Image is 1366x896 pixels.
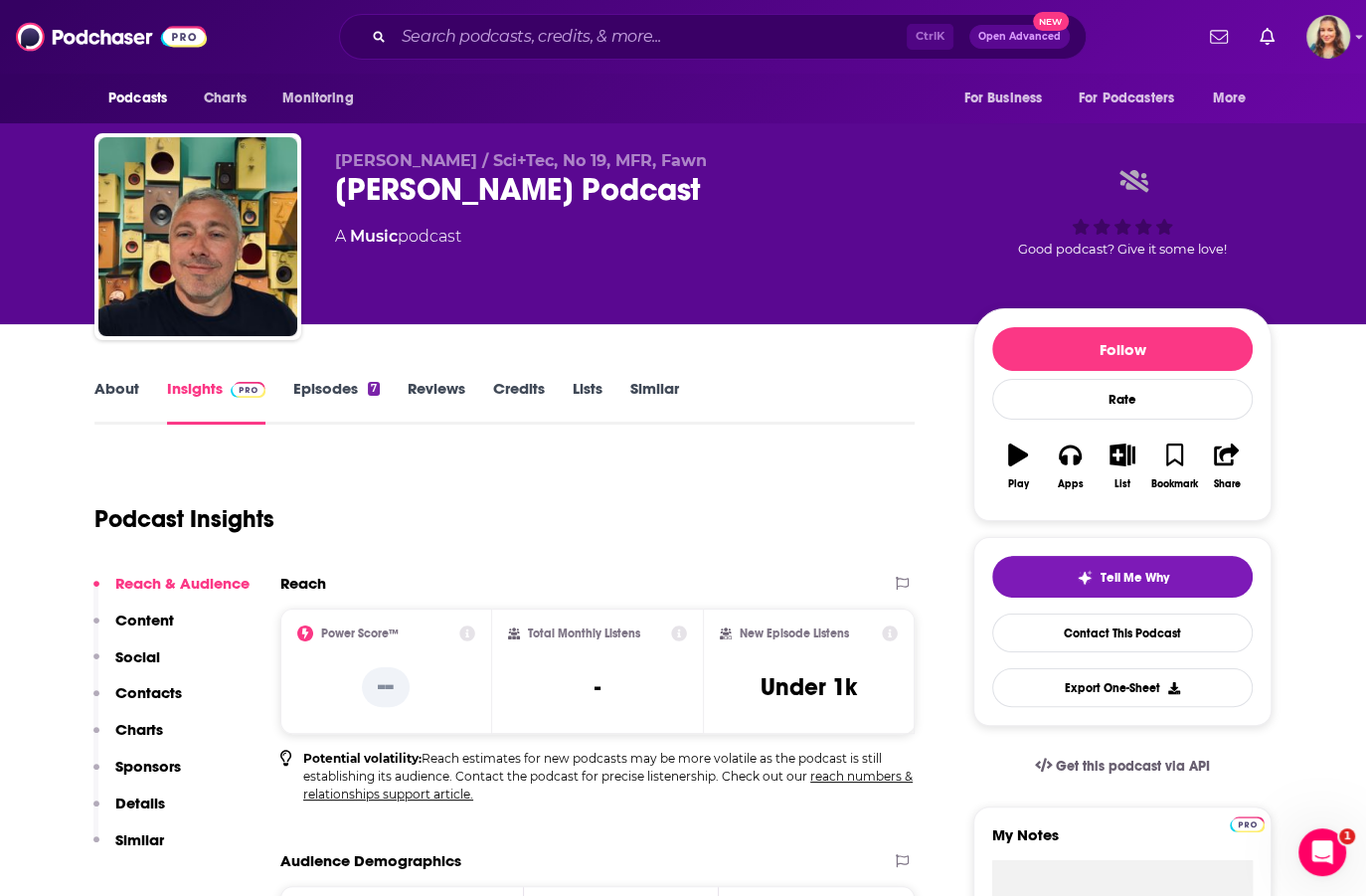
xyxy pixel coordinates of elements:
b: Potential volatility: [303,751,422,766]
div: Apps [1058,478,1084,490]
a: Similar [630,379,679,425]
button: Similar [93,830,164,867]
a: InsightsPodchaser Pro [167,379,265,425]
p: Similar [115,830,164,849]
img: Podchaser - Follow, Share and Rate Podcasts [16,18,207,56]
img: tell me why sparkle [1077,570,1093,586]
a: Charts [191,80,258,117]
a: reach numbers & relationships support article. [303,769,913,802]
button: List [1097,431,1148,502]
div: Share [1213,478,1240,490]
span: Get this podcast via API [1056,758,1210,775]
span: For Business [963,85,1042,112]
a: Music [350,227,398,246]
button: Play [992,431,1044,502]
button: open menu [268,80,379,117]
button: Sponsors [93,757,181,794]
img: Clayton Steele Podcast [98,137,297,336]
h3: - [595,672,600,702]
span: Ctrl K [907,24,953,50]
div: Rate [992,379,1253,420]
button: Social [93,647,160,684]
img: User Profile [1306,15,1350,59]
span: Tell Me Why [1101,570,1169,586]
button: tell me why sparkleTell Me Why [992,556,1253,598]
button: Show profile menu [1306,15,1350,59]
h2: Reach [280,574,326,593]
p: Contacts [115,683,182,702]
span: More [1213,85,1247,112]
a: Show notifications dropdown [1252,20,1282,54]
label: My Notes [992,825,1253,860]
button: open menu [94,80,193,117]
button: Details [93,794,165,830]
a: Lists [573,379,602,425]
button: Bookmark [1148,431,1200,502]
a: Contact This Podcast [992,614,1253,652]
button: Share [1201,431,1253,502]
span: Monitoring [282,85,353,112]
div: Play [1008,478,1029,490]
p: Content [115,611,174,629]
a: Reviews [408,379,465,425]
h2: Total Monthly Listens [528,627,640,640]
span: Open Advanced [978,32,1061,42]
p: Reach estimates for new podcasts may be more volatile as the podcast is still establishing its au... [303,750,915,804]
span: Charts [204,85,247,112]
div: Search podcasts, credits, & more... [339,14,1087,60]
iframe: Intercom live chat [1298,828,1346,876]
h2: Power Score™ [321,627,399,640]
button: open menu [1199,80,1272,117]
button: open menu [949,80,1067,117]
button: Follow [992,327,1253,371]
img: Podchaser Pro [231,382,265,398]
p: -- [362,667,410,707]
a: Credits [493,379,545,425]
h2: Audience Demographics [280,851,461,870]
button: Charts [93,720,163,757]
p: Social [115,647,160,666]
a: Pro website [1230,813,1265,832]
img: Podchaser Pro [1230,816,1265,832]
div: Bookmark [1151,478,1198,490]
button: Export One-Sheet [992,668,1253,707]
span: For Podcasters [1079,85,1174,112]
a: About [94,379,139,425]
button: Reach & Audience [93,574,250,611]
input: Search podcasts, credits, & more... [394,21,907,53]
span: Good podcast? Give it some love! [1018,242,1227,257]
p: Sponsors [115,757,181,776]
span: Logged in as adriana.guzman [1306,15,1350,59]
div: A podcast [335,225,461,249]
button: Content [93,611,174,647]
span: Podcasts [108,85,167,112]
div: Good podcast? Give it some love! [973,151,1272,274]
p: Reach & Audience [115,574,250,593]
button: Apps [1044,431,1096,502]
div: 7 [368,382,380,396]
a: Show notifications dropdown [1202,20,1236,54]
div: List [1114,478,1130,490]
button: Open AdvancedNew [969,25,1070,49]
span: New [1033,12,1069,31]
button: Contacts [93,683,182,720]
h3: Under 1k [761,672,857,702]
button: open menu [1066,80,1203,117]
span: 1 [1339,828,1355,844]
p: Details [115,794,165,812]
p: Charts [115,720,163,739]
span: [PERSON_NAME] / Sci+Tec, No 19, MFR, Fawn [335,151,707,170]
a: Episodes7 [293,379,380,425]
a: Get this podcast via API [1019,742,1226,791]
h2: New Episode Listens [740,627,849,640]
h1: Podcast Insights [94,504,274,534]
